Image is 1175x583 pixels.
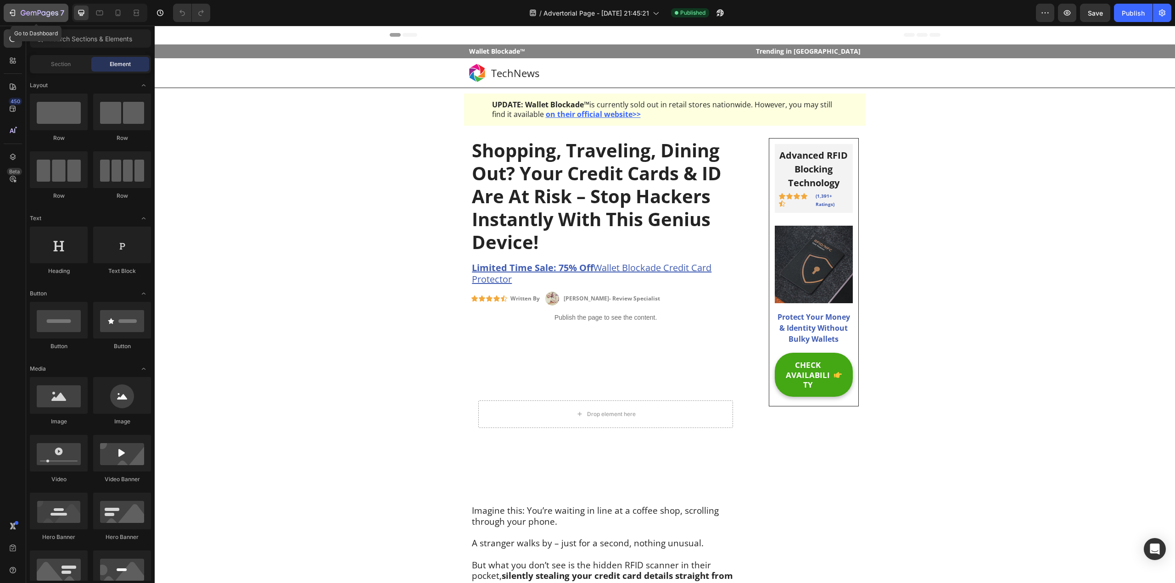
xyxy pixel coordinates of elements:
[1088,9,1103,17] span: Save
[625,123,693,163] strong: Advanced RFID Blocking Technology
[93,533,151,541] div: Hero Banner
[30,134,88,142] div: Row
[136,211,151,226] span: Toggle open
[30,81,48,89] span: Layout
[539,8,542,18] span: /
[337,74,435,84] strong: UPDATE: Wallet Blockade™
[317,512,585,523] p: A stranger walks by – just for a second, nothing unusual.
[313,38,332,56] img: gempages_584831480421679882-bd2fd616-d027-462c-ab96-651df3cf0f16.svg
[391,83,486,94] u: on their official website>>
[317,112,567,229] strong: Shopping, Traveling, Dining Out? Your Credit Cards & ID Are At Risk – Stop Hackers Instantly With...
[30,289,47,298] span: Button
[620,200,698,278] img: Alt Image
[30,342,88,350] div: Button
[1144,538,1166,560] div: Open Intercom Messenger
[30,192,88,200] div: Row
[51,60,71,68] span: Section
[317,534,585,567] p: But what you don’t see is the hidden RFID scanner in their pocket,
[620,327,698,371] a: CHECK AVAILABILITY
[316,313,586,464] video: Video
[623,286,695,318] strong: Protect Your Money & Identity Without Bulky Wallets
[409,268,505,278] p: [PERSON_NAME]- Review Specialist
[93,267,151,275] div: Text Block
[60,7,64,18] p: 7
[1080,4,1110,22] button: Save
[136,286,151,301] span: Toggle open
[30,29,151,48] input: Search Sections & Elements
[155,26,1175,583] iframe: Design area
[356,268,385,278] p: Written By
[93,475,151,483] div: Video Banner
[432,385,481,392] div: Drop element here
[4,4,68,22] button: 7
[136,361,151,376] span: Toggle open
[661,167,680,182] strong: (1,391+ Ratings)
[30,533,88,541] div: Hero Banner
[317,480,585,502] p: Imagine this: You’re waiting in line at a coffee shop, scrolling through your phone.
[389,83,486,94] a: on their official website>>
[30,417,88,426] div: Image
[543,8,649,18] span: Advertorial Page - [DATE] 21:45:21
[337,74,683,94] p: is currently sold out in retail stores nationwide. However, you may still find it available
[1114,4,1153,22] button: Publish
[93,417,151,426] div: Image
[336,41,385,54] p: TechNews
[93,192,151,200] div: Row
[631,334,676,364] div: CHECK AVAILABILITY
[110,60,131,68] span: Element
[317,236,557,260] u: Wallet Blockade Credit Card Protector
[93,134,151,142] div: Row
[680,9,705,17] span: Published
[173,4,210,22] div: Undo/Redo
[391,266,404,280] img: gempages_584831480421679882-0a0eebbd-9d80-4b36-9c46-3b63d544fab6.jpg
[93,342,151,350] div: Button
[1122,8,1145,18] div: Publish
[30,475,88,483] div: Video
[317,236,439,248] u: Limited Time Sale: 75% Off
[136,78,151,93] span: Toggle open
[30,214,41,222] span: Text
[317,236,557,260] a: Limited Time Sale: 75% OffWallet Blockade Credit Card Protector
[30,365,46,373] span: Media
[316,287,586,297] p: Publish the page to see the content.
[7,168,22,175] div: Beta
[317,544,578,567] strong: silently stealing your credit card details straight from your wallet.
[30,267,88,275] div: Heading
[316,313,586,464] div: Background Image
[9,98,22,105] div: 450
